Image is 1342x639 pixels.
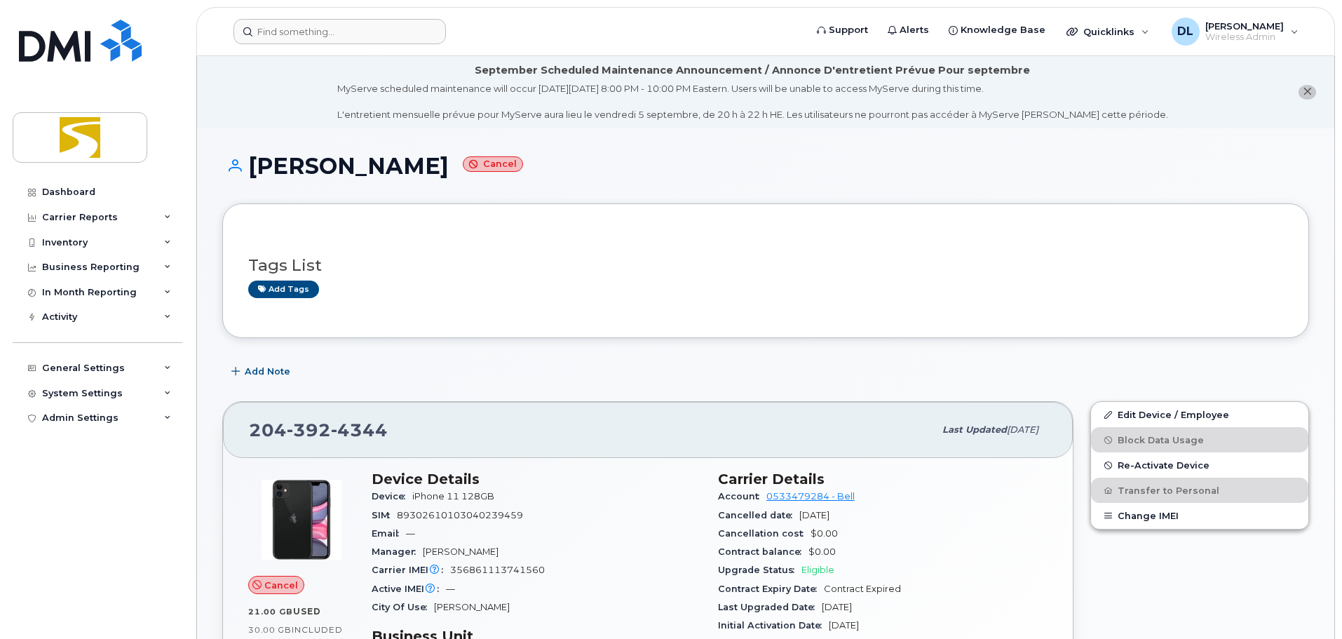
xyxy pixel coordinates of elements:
button: Transfer to Personal [1091,478,1308,503]
span: Email [372,528,406,539]
span: 21.00 GB [248,607,293,617]
span: used [293,606,321,617]
span: Re-Activate Device [1118,460,1209,471]
span: 204 [249,419,388,440]
span: [PERSON_NAME] [434,602,510,612]
span: — [446,584,455,594]
span: Contract Expired [824,584,901,594]
div: MyServe scheduled maintenance will occur [DATE][DATE] 8:00 PM - 10:00 PM Eastern. Users will be u... [337,82,1168,121]
button: Add Note [222,359,302,384]
button: Change IMEI [1091,503,1308,528]
span: Initial Activation Date [718,620,829,631]
span: $0.00 [808,546,836,557]
a: Edit Device / Employee [1091,402,1308,427]
a: Add tags [248,281,319,298]
span: Add Note [245,365,290,378]
a: 0533479284 - Bell [766,491,855,502]
span: Cancelled date [718,510,799,520]
button: close notification [1299,85,1316,100]
span: Last Upgraded Date [718,602,822,612]
span: Last updated [942,424,1007,435]
span: [DATE] [1007,424,1038,435]
button: Re-Activate Device [1091,452,1308,478]
span: Manager [372,546,423,557]
span: [DATE] [829,620,859,631]
span: [DATE] [822,602,852,612]
span: 4344 [331,419,388,440]
span: Cancellation cost [718,528,811,539]
div: September Scheduled Maintenance Announcement / Annonce D'entretient Prévue Pour septembre [475,63,1030,78]
h3: Tags List [248,257,1283,274]
span: Active IMEI [372,584,446,594]
span: 89302610103040239459 [397,510,523,520]
button: Block Data Usage [1091,427,1308,452]
span: 356861113741560 [450,565,545,575]
h3: Carrier Details [718,471,1048,487]
span: $0.00 [811,528,838,539]
span: City Of Use [372,602,434,612]
span: 392 [287,419,331,440]
span: SIM [372,510,397,520]
span: Carrier IMEI [372,565,450,575]
img: iPhone_11.jpg [259,478,344,562]
span: — [406,528,415,539]
span: Eligible [801,565,834,575]
h1: [PERSON_NAME] [222,154,1309,178]
span: iPhone 11 128GB [412,491,494,502]
span: Cancel [264,579,298,592]
span: [DATE] [799,510,829,520]
span: Contract Expiry Date [718,584,824,594]
small: Cancel [463,156,523,173]
span: [PERSON_NAME] [423,546,499,557]
h3: Device Details [372,471,701,487]
span: 30.00 GB [248,625,292,635]
span: Account [718,491,766,502]
span: Device [372,491,412,502]
span: Upgrade Status [718,565,801,575]
span: Contract balance [718,546,808,557]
